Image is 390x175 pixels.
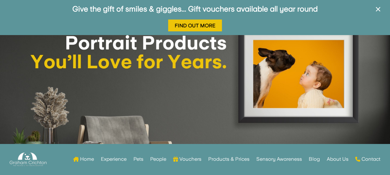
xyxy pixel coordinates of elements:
img: Graham Crichton Photography Logo - Graham Crichton - Belfast Family & Pet Photography Studio [10,151,46,168]
a: Blog [309,147,320,171]
a: Sensory Awareness [256,147,302,171]
a: Give the gift of smiles & giggles... Gift vouchers available all year round [72,4,318,13]
a: Pets [133,147,143,171]
a: Find Out More [168,20,222,32]
a: Vouchers [173,147,201,171]
a: People [150,147,166,171]
a: Contact [355,147,380,171]
span: × [375,3,381,15]
a: Experience [101,147,127,171]
button: × [372,4,384,22]
a: Products & Prices [208,147,249,171]
a: Home [73,147,94,171]
a: About Us [326,147,348,171]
